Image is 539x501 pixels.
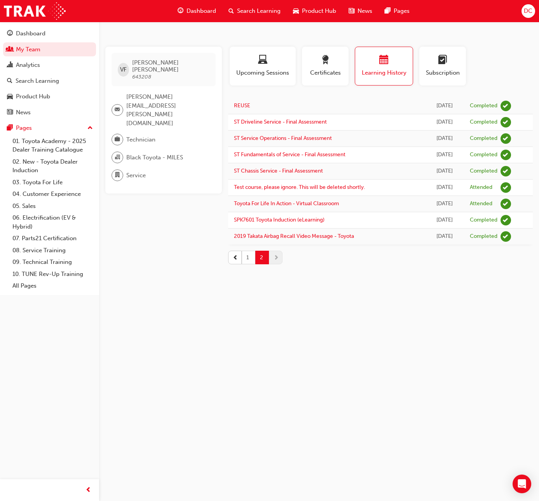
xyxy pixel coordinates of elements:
[115,170,120,180] span: department-icon
[501,117,511,127] span: learningRecordVerb_COMPLETE-icon
[9,268,96,280] a: 10. TUNE Rev-Up Training
[470,168,497,175] div: Completed
[293,6,299,16] span: car-icon
[126,135,155,144] span: Technician
[470,184,492,191] div: Attended
[379,55,389,66] span: calendar-icon
[431,216,458,225] div: Mon Aug 16 2021 12:34:45 GMT+1000 (Australian Eastern Standard Time)
[132,59,209,73] span: [PERSON_NAME] [PERSON_NAME]
[7,62,13,69] span: chart-icon
[87,123,93,133] span: up-icon
[431,150,458,159] div: Thu Jul 28 2022 00:00:00 GMT+1000 (Australian Eastern Standard Time)
[3,26,96,41] a: Dashboard
[3,121,96,135] button: Pages
[16,108,31,117] div: News
[7,46,13,53] span: people-icon
[120,65,127,74] span: VF
[349,6,354,16] span: news-icon
[237,7,281,16] span: Search Learning
[229,6,234,16] span: search-icon
[9,135,96,156] a: 01. Toyota Academy - 2025 Dealer Training Catalogue
[4,2,66,20] a: Trak
[287,3,342,19] a: car-iconProduct Hub
[269,251,283,264] button: next-icon
[438,55,447,66] span: learningplan-icon
[16,92,50,101] div: Product Hub
[431,118,458,127] div: Thu Jul 28 2022 00:00:00 GMT+1000 (Australian Eastern Standard Time)
[234,216,324,223] a: SPK7601 Toyota Induction (eLearning)
[379,3,416,19] a: pages-iconPages
[178,6,183,16] span: guage-icon
[222,3,287,19] a: search-iconSearch Learning
[171,3,222,19] a: guage-iconDashboard
[234,119,327,125] a: ST Driveline Service - Final Assessment
[501,166,511,176] span: learningRecordVerb_COMPLETE-icon
[470,200,492,208] div: Attended
[431,183,458,192] div: Wed Apr 20 2022 17:56:23 GMT+1000 (Australian Eastern Standard Time)
[358,7,372,16] span: News
[7,125,13,132] span: pages-icon
[233,253,238,262] span: prev-icon
[115,105,120,115] span: email-icon
[419,47,466,86] button: Subscription
[501,101,511,111] span: learningRecordVerb_COMPLETE-icon
[522,4,535,18] button: DC
[321,55,330,66] span: award-icon
[234,151,345,158] a: ST Fundamentals of Service - Final Assessment
[431,134,458,143] div: Thu Jul 28 2022 00:00:00 GMT+1000 (Australian Eastern Standard Time)
[501,199,511,209] span: learningRecordVerb_ATTEND-icon
[308,68,343,77] span: Certificates
[3,74,96,88] a: Search Learning
[234,135,332,141] a: ST Service Operations - Final Assessment
[132,73,151,80] span: 643208
[85,485,91,495] span: prev-icon
[431,167,458,176] div: Thu Jul 28 2022 00:00:00 GMT+1000 (Australian Eastern Standard Time)
[234,184,365,190] a: Test course, please ignore. This will be deleted shortly.
[355,47,413,86] button: Learning History
[9,256,96,268] a: 09. Technical Training
[9,188,96,200] a: 04. Customer Experience
[302,47,349,86] button: Certificates
[7,109,13,116] span: news-icon
[126,93,209,127] span: [PERSON_NAME][EMAIL_ADDRESS][PERSON_NAME][DOMAIN_NAME]
[470,119,497,126] div: Completed
[470,233,497,240] div: Completed
[470,151,497,159] div: Completed
[274,253,279,262] span: next-icon
[470,102,497,110] div: Completed
[431,232,458,241] div: Mon Aug 16 2021 00:00:00 GMT+1000 (Australian Eastern Standard Time)
[342,3,379,19] a: news-iconNews
[16,124,32,133] div: Pages
[524,7,532,16] span: DC
[9,280,96,292] a: All Pages
[431,199,458,208] div: Wed Apr 20 2022 00:00:00 GMT+1000 (Australian Eastern Standard Time)
[9,200,96,212] a: 05. Sales
[9,212,96,232] a: 06. Electrification (EV & Hybrid)
[115,134,120,145] span: briefcase-icon
[3,58,96,72] a: Analytics
[234,200,339,207] a: Toyota For Life In Action - Virtual Classroom
[126,171,146,180] span: Service
[7,78,12,85] span: search-icon
[258,55,267,66] span: laptop-icon
[3,89,96,104] a: Product Hub
[431,101,458,110] div: Fri Jul 29 2022 22:12:20 GMT+1000 (Australian Eastern Standard Time)
[3,42,96,57] a: My Team
[425,68,460,77] span: Subscription
[394,7,410,16] span: Pages
[126,153,183,162] span: Black Toyota - MILES
[513,475,531,493] div: Open Intercom Messenger
[470,216,497,224] div: Completed
[3,105,96,120] a: News
[470,135,497,142] div: Completed
[115,152,120,162] span: organisation-icon
[16,61,40,70] div: Analytics
[187,7,216,16] span: Dashboard
[234,233,354,239] a: 2019 Takata Airbag Recall Video Message - Toyota
[242,251,255,264] button: 1
[228,251,242,264] button: prev-icon
[16,29,45,38] div: Dashboard
[9,244,96,257] a: 08. Service Training
[3,25,96,121] button: DashboardMy TeamAnalyticsSearch LearningProduct HubNews
[7,30,13,37] span: guage-icon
